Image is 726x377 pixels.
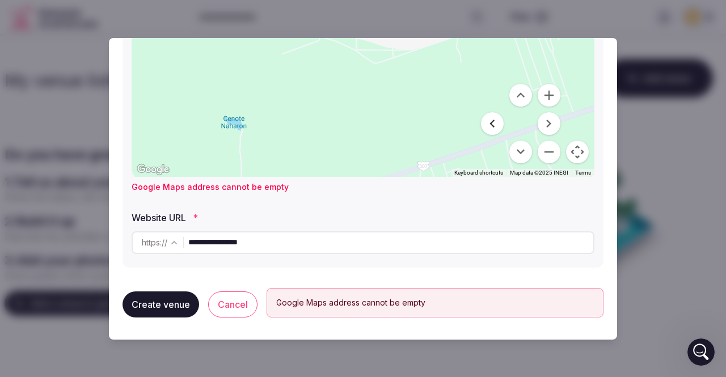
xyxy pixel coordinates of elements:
[113,273,227,318] button: Messages
[23,100,204,119] p: How can we help?
[132,181,594,193] p: Google Maps address cannot be empty
[123,291,199,317] button: Create venue
[538,84,560,107] button: Zoom in
[134,162,172,177] img: Google
[23,18,45,41] img: Profile image for Matt
[509,141,532,163] button: Move down
[575,170,591,176] a: Terms (opens in new tab)
[538,141,560,163] button: Zoom out
[44,301,69,309] span: Home
[481,112,504,135] button: Move left
[510,170,568,176] span: Map data ©2025 INEGI
[538,112,560,135] button: Move right
[276,298,594,308] div: Google Maps address cannot be empty
[454,169,503,177] button: Keyboard shortcuts
[151,301,190,309] span: Messages
[134,162,172,177] a: Open this area in Google Maps (opens a new window)
[23,81,204,100] p: Hi [PERSON_NAME]
[687,338,715,366] iframe: Intercom live chat
[195,18,216,39] div: Close
[566,141,589,163] button: Map camera controls
[509,84,532,107] button: Move up
[132,213,594,222] label: Website URL
[208,291,258,317] button: Cancel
